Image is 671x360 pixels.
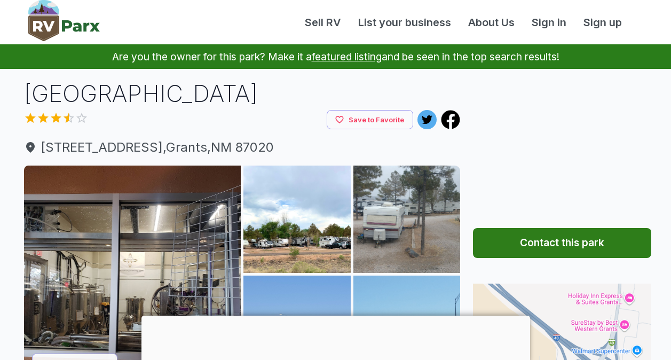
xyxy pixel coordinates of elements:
[243,166,351,273] img: AAcXr8oN7D5fU8ZUpSsWR1Hzgcr4V2gcm9SKp061Udny4fp3r_75sYYLL9Vr-Mf856uEv2y0-OKwgy2j8-AZQLpwYr1krZz6F...
[327,110,413,130] button: Save to Favorite
[13,44,658,69] p: Are you the owner for this park? Make it a and be seen in the top search results!
[296,14,350,30] a: Sell RV
[312,50,382,63] a: featured listing
[575,14,630,30] a: Sign up
[24,138,461,157] span: [STREET_ADDRESS] , Grants , NM 87020
[523,14,575,30] a: Sign in
[350,14,460,30] a: List your business
[460,14,523,30] a: About Us
[353,166,461,273] img: AAcXr8oYU8Gj6yFJGpWYL43ep_ehRB7iXbGDSDOhnT0lxs-M8X46u7aJP8vBg0rf49c-AM9207xdKnEuqKEdjiZz06aqL839P...
[24,138,461,157] a: [STREET_ADDRESS],Grants,NM 87020
[473,228,651,258] button: Contact this park
[24,77,461,110] h1: [GEOGRAPHIC_DATA]
[473,77,651,211] iframe: Advertisement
